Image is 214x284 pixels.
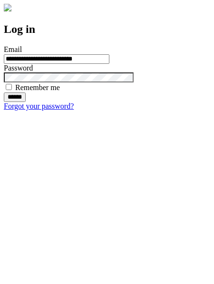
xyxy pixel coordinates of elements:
[4,23,210,36] h2: Log in
[4,4,11,11] img: logo-4e3dc11c47720685a147b03b5a06dd966a58ff35d612b21f08c02c0306f2b779.png
[4,102,74,110] a: Forgot your password?
[4,64,33,72] label: Password
[15,83,60,91] label: Remember me
[4,45,22,53] label: Email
